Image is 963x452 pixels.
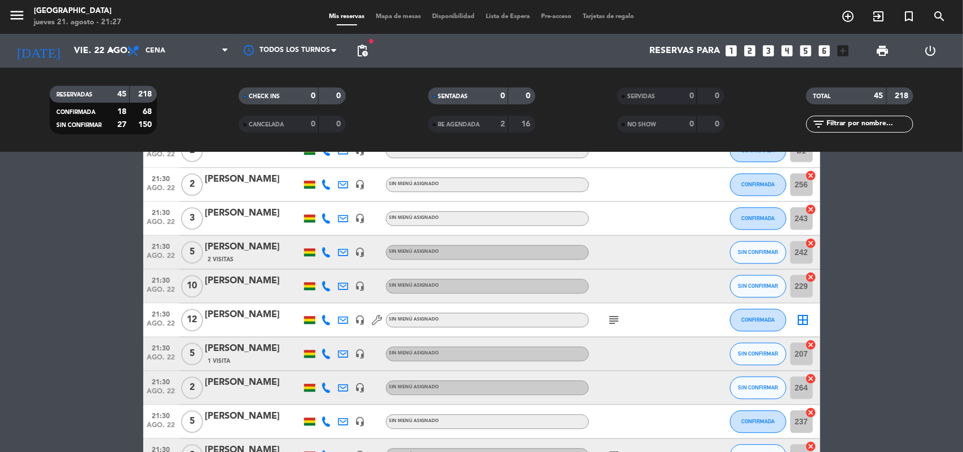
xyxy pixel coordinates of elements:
[812,117,825,131] i: filter_list
[500,120,505,128] strong: 2
[8,7,25,24] i: menu
[876,44,889,58] span: print
[370,14,426,20] span: Mapa de mesas
[181,376,203,399] span: 2
[8,7,25,28] button: menu
[249,94,280,99] span: CHECK INS
[355,315,366,325] i: headset_mic
[56,92,93,98] span: RESERVADAS
[205,206,301,221] div: [PERSON_NAME]
[627,122,656,128] span: NO SHOW
[806,339,817,350] i: cancel
[147,286,175,299] span: ago. 22
[730,275,786,297] button: SIN CONFIRMAR
[181,410,203,433] span: 5
[147,205,175,218] span: 21:30
[841,10,855,23] i: add_circle_outline
[147,307,175,320] span: 21:30
[337,120,344,128] strong: 0
[389,283,439,288] span: Sin menú asignado
[806,204,817,215] i: cancel
[147,409,175,422] span: 21:30
[689,92,694,100] strong: 0
[872,10,885,23] i: exit_to_app
[205,308,301,322] div: [PERSON_NAME]
[34,17,121,28] div: jueves 21. agosto - 21:27
[181,207,203,230] span: 3
[147,218,175,231] span: ago. 22
[143,108,154,116] strong: 68
[147,239,175,252] span: 21:30
[743,43,758,58] i: looks_two
[902,10,916,23] i: turned_in_not
[817,43,832,58] i: looks_6
[355,383,366,393] i: headset_mic
[500,92,505,100] strong: 0
[34,6,121,17] div: [GEOGRAPHIC_DATA]
[389,216,439,220] span: Sin menú asignado
[738,350,778,357] span: SIN CONFIRMAR
[147,252,175,265] span: ago. 22
[741,317,775,323] span: CONFIRMADA
[730,410,786,433] button: CONFIRMADA
[389,419,439,423] span: Sin menú asignado
[535,14,577,20] span: Pre-acceso
[117,121,126,129] strong: 27
[323,14,370,20] span: Mis reservas
[147,320,175,333] span: ago. 22
[208,255,234,264] span: 2 Visitas
[181,275,203,297] span: 10
[205,341,301,356] div: [PERSON_NAME]
[797,313,810,327] i: border_all
[738,283,778,289] span: SIN CONFIRMAR
[311,92,315,100] strong: 0
[438,94,468,99] span: SENTADAS
[650,46,720,56] span: Reservas para
[181,309,203,331] span: 12
[724,43,739,58] i: looks_one
[105,44,118,58] i: arrow_drop_down
[689,120,694,128] strong: 0
[146,47,165,55] span: Cena
[389,317,439,322] span: Sin menú asignado
[56,122,102,128] span: SIN CONFIRMAR
[933,10,946,23] i: search
[874,92,883,100] strong: 45
[205,172,301,187] div: [PERSON_NAME]
[806,271,817,283] i: cancel
[355,179,366,190] i: headset_mic
[741,215,775,221] span: CONFIRMADA
[526,92,533,100] strong: 0
[608,313,621,327] i: subject
[426,14,480,20] span: Disponibilidad
[117,108,126,116] strong: 18
[181,343,203,365] span: 5
[577,14,640,20] span: Tarjetas de regalo
[147,388,175,401] span: ago. 22
[730,173,786,196] button: CONFIRMADA
[627,94,655,99] span: SERVIDAS
[147,151,175,164] span: ago. 22
[480,14,535,20] span: Lista de Espera
[806,373,817,384] i: cancel
[438,122,480,128] span: RE AGENDADA
[205,274,301,288] div: [PERSON_NAME]
[741,181,775,187] span: CONFIRMADA
[117,90,126,98] strong: 45
[147,172,175,185] span: 21:30
[181,173,203,196] span: 2
[147,273,175,286] span: 21:30
[56,109,95,115] span: CONFIRMADA
[730,241,786,264] button: SIN CONFIRMAR
[730,343,786,365] button: SIN CONFIRMAR
[895,92,911,100] strong: 218
[147,422,175,435] span: ago. 22
[924,44,937,58] i: power_settings_new
[208,357,231,366] span: 1 Visita
[138,90,154,98] strong: 218
[389,148,439,152] span: Sin menú asignado
[730,309,786,331] button: CONFIRMADA
[521,120,533,128] strong: 16
[738,384,778,390] span: SIN CONFIRMAR
[806,441,817,452] i: cancel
